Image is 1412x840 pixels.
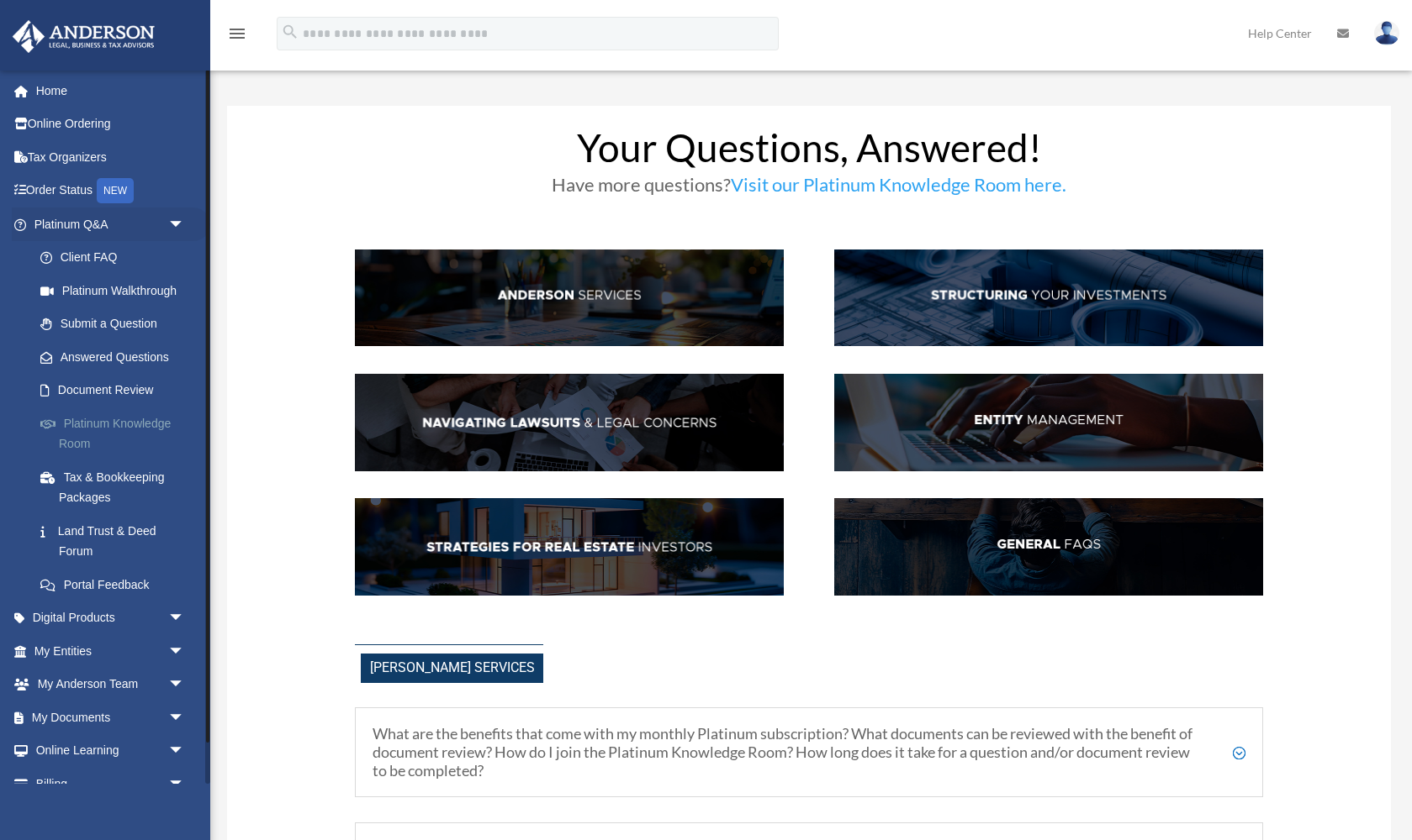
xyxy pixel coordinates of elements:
img: EntManag_hdr [834,374,1263,471]
a: Online Ordering [12,108,210,141]
a: Submit a Question [24,307,210,341]
img: StratsRE_hdr [355,498,784,596]
a: My Documentsarrow_drop_down [12,701,210,734]
img: GenFAQ_hdr [834,498,1263,596]
a: Platinum Walkthrough [24,274,210,307]
i: search [281,23,299,41]
a: Visit our Platinum Knowledge Room here. [731,173,1066,204]
a: Land Trust & Deed Forum [24,514,210,568]
a: Home [12,74,210,108]
a: Online Learningarrow_drop_down [12,734,210,768]
a: Client FAQ [24,241,202,275]
a: Billingarrow_drop_down [12,767,210,801]
a: My Anderson Teamarrow_drop_down [12,668,210,701]
h1: Your Questions, Answered! [355,129,1263,176]
span: [PERSON_NAME] Services [361,654,543,683]
a: Document Review [24,374,210,407]
span: arrow_drop_down [168,634,202,669]
a: Platinum Knowledge Room [24,407,210,460]
span: arrow_drop_down [168,601,202,636]
h5: What are the benefits that come with my monthly Platinum subscription? What documents can be revi... [373,725,1245,780]
a: Tax Organizers [12,140,210,174]
a: Order StatusNEW [12,174,210,208]
img: User Pic [1374,21,1399,45]
a: menu [227,29,247,44]
a: My Entitiesarrow_drop_down [12,634,210,668]
h3: Have more questions? [355,176,1263,202]
img: AndServ_hdr [355,249,784,347]
span: arrow_drop_down [168,668,202,702]
a: Tax & Bookkeeping Packages [24,460,210,514]
span: arrow_drop_down [168,207,202,242]
img: NavLaw_hdr [355,374,784,471]
span: arrow_drop_down [168,734,202,769]
i: menu [227,24,247,44]
span: arrow_drop_down [168,701,202,735]
span: arrow_drop_down [168,767,202,801]
div: NEW [97,178,134,203]
img: Anderson Advisors Platinum Portal [8,20,160,53]
a: Answered Questions [24,340,210,374]
img: StructInv_hdr [834,249,1263,347]
a: Platinum Q&Aarrow_drop_down [12,207,210,241]
a: Digital Productsarrow_drop_down [12,601,210,635]
a: Portal Feedback [24,568,210,601]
